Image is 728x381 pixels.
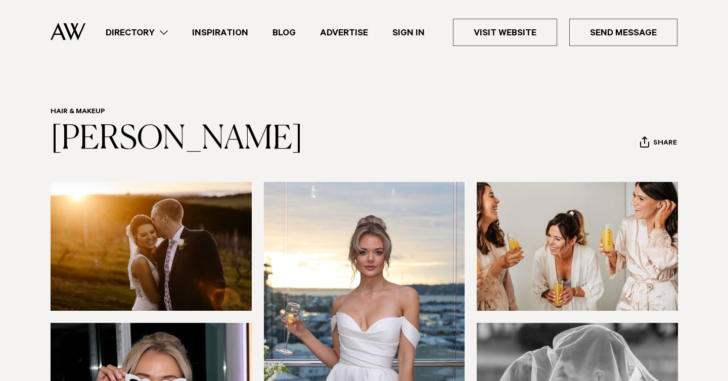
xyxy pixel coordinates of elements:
a: Directory [94,26,180,39]
a: Advertise [308,26,380,39]
a: Visit Website [453,19,557,46]
a: Hair & Makeup [51,108,105,116]
a: Inspiration [180,26,260,39]
a: [PERSON_NAME] [51,123,303,156]
span: Share [653,139,677,149]
button: Share [640,136,677,151]
a: Sign In [380,26,437,39]
a: Blog [260,26,308,39]
img: Auckland Weddings Logo [51,23,85,40]
a: Send Message [569,19,677,46]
